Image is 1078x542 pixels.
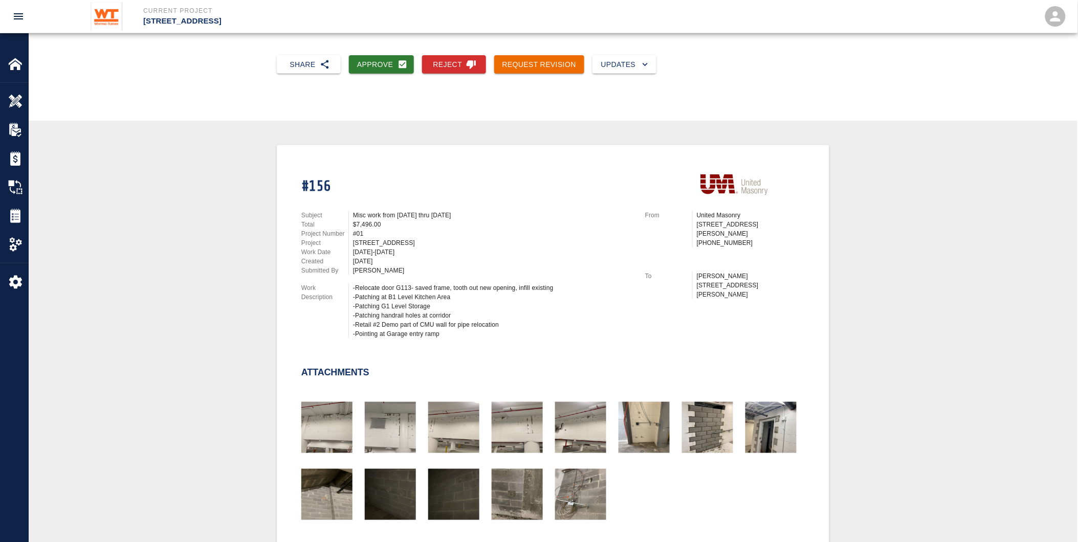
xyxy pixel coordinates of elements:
[301,211,348,220] p: Subject
[492,469,543,520] img: thumbnail
[555,469,606,520] img: thumbnail
[428,469,479,520] img: thumbnail
[365,469,416,520] img: thumbnail
[697,220,805,238] p: [STREET_ADDRESS][PERSON_NAME]
[696,170,773,198] img: United Masonry
[301,367,369,378] h2: Attachments
[697,211,805,220] p: United Masonry
[301,266,348,275] p: Submitted By
[422,55,486,74] button: Reject
[353,247,633,257] div: [DATE]-[DATE]
[301,257,348,266] p: Created
[6,4,31,29] button: open drawer
[645,211,692,220] p: From
[697,272,805,281] p: [PERSON_NAME]
[301,469,353,520] img: thumbnail
[353,283,633,338] div: -Relocate door G113- saved frame, tooth out new opening, infill existing -Patching at B1 Level Ki...
[349,55,414,74] button: Approve
[353,229,633,238] div: #01
[619,402,670,453] img: thumbnail
[91,2,123,31] img: Whiting-Turner
[492,402,543,453] img: thumbnail
[745,402,797,453] img: thumbnail
[645,272,692,281] p: To
[353,211,633,220] div: Misc work from [DATE] thru [DATE]
[301,247,348,257] p: Work Date
[353,238,633,247] div: [STREET_ADDRESS]
[697,281,805,299] p: [STREET_ADDRESS][PERSON_NAME]
[697,238,805,247] p: [PHONE_NUMBER]
[555,402,606,453] img: thumbnail
[301,238,348,247] p: Project
[494,55,585,74] button: Request Revision
[277,55,341,74] button: Share
[682,402,733,453] img: thumbnail
[301,402,353,453] img: thumbnail
[1027,493,1078,542] iframe: Chat Widget
[143,15,595,27] p: [STREET_ADDRESS]
[353,220,633,229] div: $7,496.00
[365,402,416,453] img: thumbnail
[301,220,348,229] p: Total
[301,229,348,238] p: Project Number
[428,402,479,453] img: thumbnail
[143,6,595,15] p: Current Project
[353,266,633,275] div: [PERSON_NAME]
[301,283,348,302] p: Work Description
[592,55,656,74] button: Updates
[301,178,633,196] h1: #156
[353,257,633,266] div: [DATE]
